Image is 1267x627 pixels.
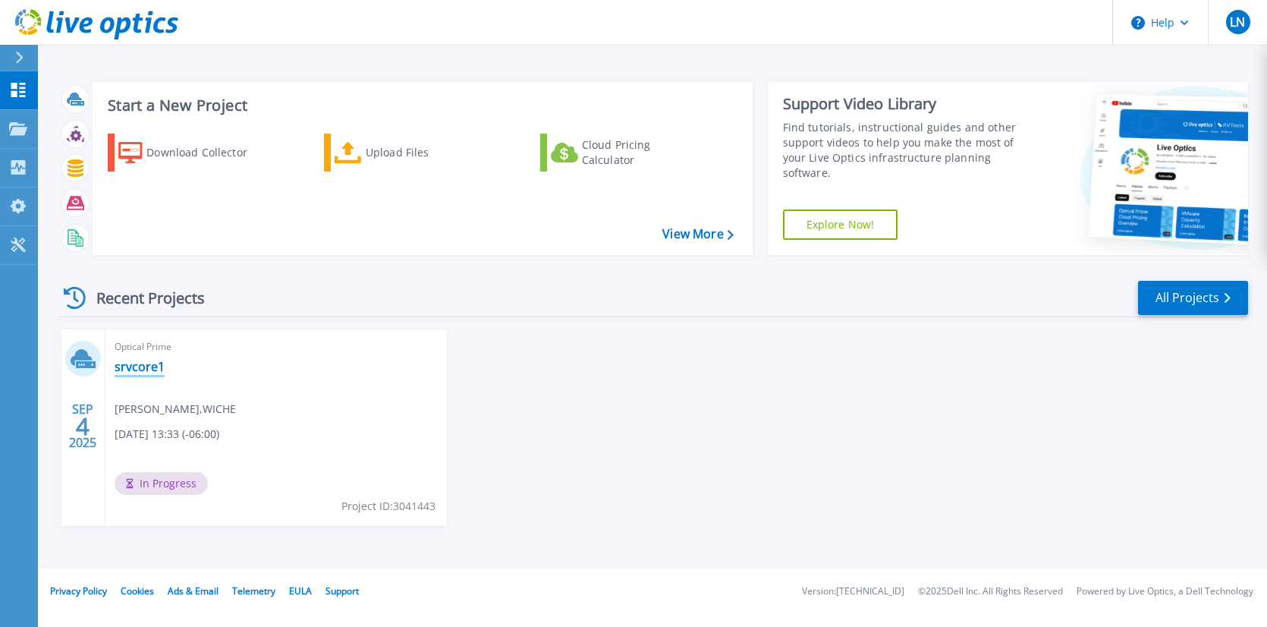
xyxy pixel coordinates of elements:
[366,137,487,168] div: Upload Files
[58,279,225,317] div: Recent Projects
[108,97,733,114] h3: Start a New Project
[76,420,90,433] span: 4
[582,137,703,168] div: Cloud Pricing Calculator
[783,94,1026,114] div: Support Video Library
[146,137,268,168] div: Download Collector
[802,587,904,597] li: Version: [TECHNICAL_ID]
[783,120,1026,181] div: Find tutorials, instructional guides and other support videos to help you make the most of your L...
[115,359,165,374] a: srvcore1
[115,472,208,495] span: In Progress
[540,134,709,172] a: Cloud Pricing Calculator
[1138,281,1248,315] a: All Projects
[108,134,277,172] a: Download Collector
[115,401,236,417] span: [PERSON_NAME] , WICHE
[68,399,97,454] div: SEP 2025
[662,227,733,241] a: View More
[115,426,219,443] span: [DATE] 13:33 (-06:00)
[918,587,1063,597] li: © 2025 Dell Inc. All Rights Reserved
[168,584,219,597] a: Ads & Email
[325,584,359,597] a: Support
[115,339,438,355] span: Optical Prime
[232,584,275,597] a: Telemetry
[121,584,154,597] a: Cookies
[1077,587,1253,597] li: Powered by Live Optics, a Dell Technology
[324,134,493,172] a: Upload Files
[289,584,312,597] a: EULA
[341,498,435,515] span: Project ID: 3041443
[50,584,107,597] a: Privacy Policy
[783,210,898,240] a: Explore Now!
[1230,16,1245,28] span: LN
